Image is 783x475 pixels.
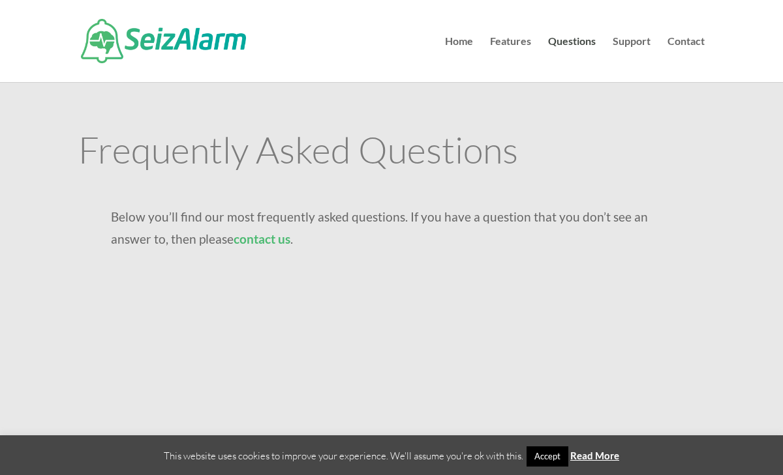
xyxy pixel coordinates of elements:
[445,36,473,82] a: Home
[548,36,596,82] a: Questions
[78,131,705,174] h1: Frequently Asked Questions
[570,450,619,461] a: Read More
[527,446,568,467] a: Accept
[164,450,619,462] span: This website uses cookies to improve your experience. We'll assume you're ok with this.
[490,36,531,82] a: Features
[111,206,672,250] p: Below you’ll find our most frequently asked questions. If you have a question that you don’t see ...
[613,36,651,82] a: Support
[81,19,246,63] img: SeizAlarm
[668,36,705,82] a: Contact
[234,231,290,246] a: contact us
